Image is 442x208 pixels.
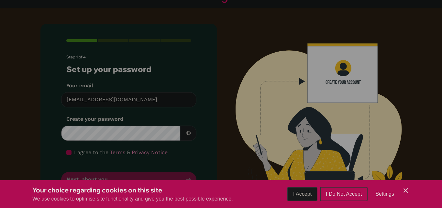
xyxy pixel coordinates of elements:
[293,191,312,197] span: I Accept
[370,188,399,201] button: Settings
[375,191,394,197] span: Settings
[32,185,233,195] h3: Your choice regarding cookies on this site
[320,187,368,201] button: I Do Not Accept
[287,187,317,201] button: I Accept
[32,195,233,203] p: We use cookies to optimise site functionality and give you the best possible experience.
[402,187,410,194] button: Save and close
[326,191,362,197] span: I Do Not Accept
[15,5,28,10] span: Help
